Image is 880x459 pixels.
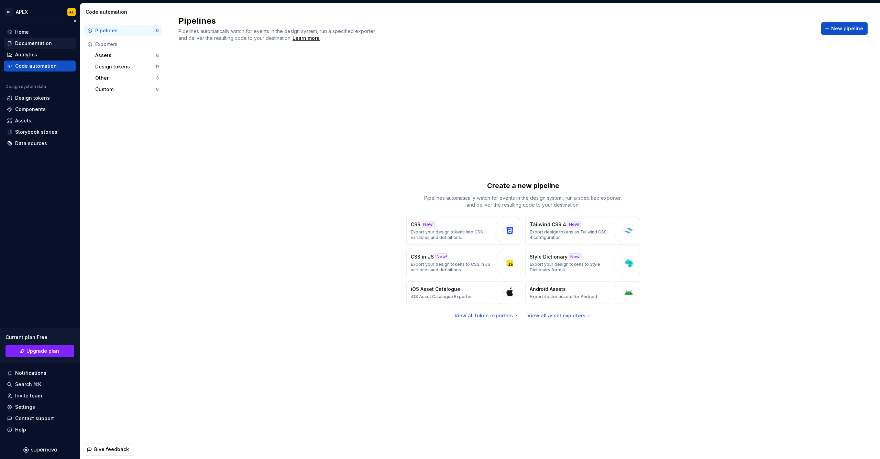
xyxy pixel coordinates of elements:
div: Storybook stories [15,129,57,135]
div: Exporters [95,41,159,48]
p: Export your design tokens into CSS variables and definitions. [411,229,491,240]
div: Search ⌘K [15,381,41,388]
button: CSS in JSNew!Export your design tokens to CSS in JS variables and definitions. [406,249,521,277]
div: Invite team [15,392,42,399]
div: Analytics [15,51,37,58]
div: AL [69,9,74,15]
button: iOS Asset CatalogueiOS Asset Catalogue Exporter [406,281,521,304]
div: Home [15,29,29,35]
div: Data sources [15,140,47,147]
button: Collapse sidebar [70,16,80,26]
div: Notifications [15,370,46,376]
div: Contact support [15,415,54,422]
a: Analytics [4,49,76,60]
button: Custom0 [92,84,162,95]
a: Storybook stories [4,127,76,138]
p: iOS Asset Catalogue Exporter [411,294,472,299]
p: Export your design tokens to CSS in JS variables and definitions. [411,262,491,273]
div: Other [95,75,156,81]
p: Style Dictionary [530,253,568,260]
div: Settings [15,404,35,411]
p: Export design tokens as Tailwind CSS 4 configuration. [530,229,610,240]
p: Tailwind CSS 4 [530,221,566,228]
div: New! [568,221,581,228]
div: Code automation [86,9,163,15]
p: Create a new pipeline [487,181,559,190]
div: Assets [15,117,31,124]
div: New! [569,253,582,260]
a: Design tokens [4,92,76,103]
button: Other3 [92,73,162,84]
svg: Supernova Logo [23,447,57,453]
p: Android Assets [530,286,566,293]
a: View all asset exporters [527,312,592,319]
p: Export vector assets for Android [530,294,597,299]
div: Help [15,426,26,433]
a: Code automation [4,61,76,72]
div: OF [5,8,13,16]
div: Current plan : Free [5,334,74,341]
div: New! [435,253,448,260]
a: Documentation [4,38,76,49]
button: Assets8 [92,50,162,61]
div: Code automation [15,63,57,69]
div: 11 [155,64,159,69]
div: Design tokens [15,95,50,101]
div: 0 [156,87,159,92]
div: 0 [156,28,159,33]
div: Components [15,106,46,113]
p: Export your design tokens to Style Dictionary format. [530,262,610,273]
p: iOS Asset Catalogue [411,286,460,293]
a: Learn more [293,35,320,42]
div: Custom [95,86,156,93]
a: Components [4,104,76,115]
a: Upgrade plan [5,345,74,357]
button: Notifications [4,368,76,379]
button: CSSNew!Export your design tokens into CSS variables and definitions. [406,217,521,245]
button: Contact support [4,413,76,424]
h2: Pipelines [178,15,813,26]
span: . [291,36,321,41]
div: APEX [16,9,28,15]
button: Tailwind CSS 4New!Export design tokens as Tailwind CSS 4 configuration. [525,217,640,245]
button: Design tokens11 [92,61,162,72]
div: Design tokens [95,63,155,70]
div: Documentation [15,40,52,47]
button: Help [4,424,76,435]
p: CSS [411,221,420,228]
button: Search ⌘K [4,379,76,390]
span: Give feedback [93,446,129,453]
div: Pipelines [95,27,156,34]
a: Assets [4,115,76,126]
p: CSS in JS [411,253,434,260]
button: Android AssetsExport vector assets for Android [525,281,640,304]
a: Home [4,26,76,37]
a: Invite team [4,390,76,401]
a: Settings [4,402,76,413]
div: New! [422,221,435,228]
span: Upgrade plan [26,348,59,354]
span: New pipeline [831,25,863,32]
a: View all token exporters [454,312,519,319]
p: Pipelines automatically watch for events in the design system, run a specified exporter, and deli... [420,195,626,208]
button: OFAPEXAL [1,4,78,19]
div: 3 [156,75,159,81]
button: New pipeline [821,22,868,35]
button: Style DictionaryNew!Export your design tokens to Style Dictionary format. [525,249,640,277]
button: Give feedback [84,443,133,456]
div: 8 [156,53,159,58]
a: Data sources [4,138,76,149]
span: Pipelines automatically watch for events in the design system, run a specified exporter, and deli... [178,28,377,41]
div: Design system data [5,84,46,89]
div: Assets [95,52,156,59]
button: Pipelines0 [84,25,162,36]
